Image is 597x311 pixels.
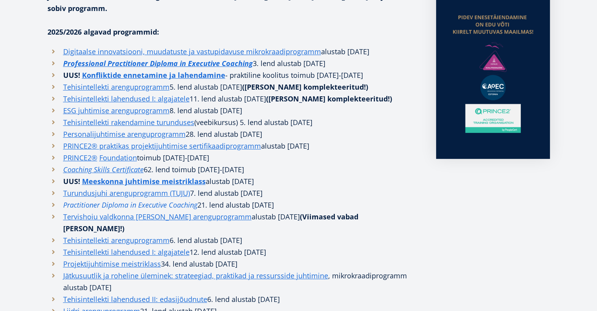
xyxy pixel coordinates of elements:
li: alustab [DATE] [47,175,420,187]
strong: UUS! [63,70,80,80]
strong: ([PERSON_NAME] komplekteeritud!) [266,94,392,103]
i: 21 [197,200,205,210]
a: Tervishoiu valdkonna [PERSON_NAME] arenguprogramm [63,211,252,223]
li: 12. lend alustab [DATE] [47,246,420,258]
a: Practitioner Diploma in Executive Coaching [63,199,197,211]
strong: Konfliktide ennetamine ja lahendamine [82,70,225,80]
li: alustab [DATE] [47,211,420,234]
li: alustab [DATE] [47,46,420,57]
a: Turundusjuhi arenguprogramm (TUJU) [63,187,190,199]
a: Tehisintellekti lahendused I: algajatele [63,93,190,105]
a: Tehisintellekti lahendused II: edasijõudnute [63,293,207,305]
strong: UUS! [63,177,80,186]
li: . lend alustab [DATE] [47,199,420,211]
li: 6. lend alustab [DATE] [47,234,420,246]
em: Coaching Skills Certificate [63,165,144,174]
a: Coaching Skills Certificate [63,164,144,175]
li: (veebikursus) 5. lend alustab [DATE] [47,116,420,128]
li: 3. lend alustab [DATE] [47,57,420,69]
strong: Meeskonna juhtimise meistriklass [82,177,206,186]
a: ESG juhtimise arenguprogramm [63,105,170,116]
a: Jätkusuutlik ja roheline üleminek: strateegiad, praktikad ja ressursside juhtimine [63,270,328,282]
li: 62. lend toimub [DATE]-[DATE] [47,164,420,175]
li: - praktiline koolitus toimub [DATE]-[DATE] [47,69,420,81]
li: , mikrokraadiprogramm alustab [DATE] [47,270,420,293]
li: 6. lend alustab [DATE] [47,293,420,305]
a: ® [91,152,97,164]
a: Meeskonna juhtimise meistriklass [82,175,206,187]
a: Personalijuhtimise arenguprogramm [63,128,186,140]
a: Tehisintellekti rakendamine turunduses [63,116,194,128]
a: Tehisintellekti lahendused I: algajatele [63,246,190,258]
a: PRINCE2® praktikas projektijuhtimise sertifikaadiprogramm [63,140,261,152]
li: 11. lend alustab [DATE] [47,93,420,105]
a: Tehisintellekti arenguprogramm [63,81,170,93]
a: Foundation [99,152,137,164]
a: Konfliktide ennetamine ja lahendamine [82,69,225,81]
a: Projektijuhtimise meistriklass [63,258,161,270]
li: 5. lend alustab [DATE] [47,81,420,93]
strong: 2025/2026 algavad programmid: [47,27,159,37]
li: 34. lend alustab [DATE] [47,258,420,270]
li: 7. lend alustab [DATE] [47,187,420,199]
li: alustab [DATE] [47,140,420,152]
a: Tehisintellekti arenguprogramm [63,234,170,246]
a: Digitaalse innovatsiooni, muudatuste ja vastupidavuse mikrokraadiprogramm [63,46,321,57]
em: Practitioner Diploma in Executive Coaching [63,200,197,210]
a: Professional Practitioner Diploma in Executive Coaching [63,57,253,69]
li: 28. lend alustab [DATE] [47,128,420,140]
a: PRINCE2 [63,152,91,164]
li: toimub [DATE]-[DATE] [47,152,420,164]
strong: ([PERSON_NAME] komplekteeritud!) [242,82,368,92]
li: 8. lend alustab [DATE] [47,105,420,116]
